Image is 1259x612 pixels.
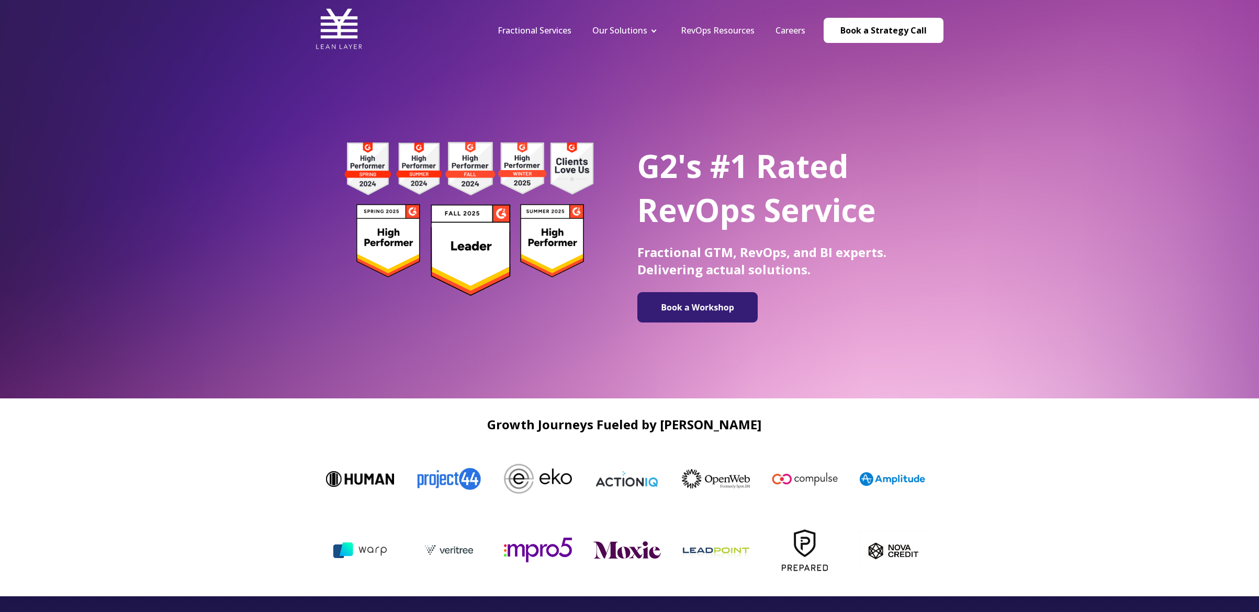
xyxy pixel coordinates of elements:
[637,243,886,278] span: Fractional GTM, RevOps, and BI experts. Delivering actual solutions.
[858,472,926,486] img: Amplitude
[595,541,663,558] img: moxie
[324,471,392,487] img: Human
[326,139,611,299] img: g2 badges
[417,535,485,565] img: veritree
[316,417,933,431] h2: Growth Journeys Fueled by [PERSON_NAME]
[413,461,481,496] img: Project44
[487,25,816,36] div: Navigation Menu
[643,296,752,318] img: Book a Workshop
[502,464,570,494] img: Eko
[681,25,755,36] a: RevOps Resources
[591,470,659,488] img: ActionIQ
[824,18,943,43] a: Book a Strategy Call
[316,5,363,52] img: Lean Layer Logo
[680,469,748,488] img: OpenWeb
[506,538,574,562] img: mpro5
[862,531,930,569] img: nova_c
[769,461,837,497] img: Compulse
[684,516,752,584] img: leadpoint
[328,537,396,564] img: warp ai
[498,25,571,36] a: Fractional Services
[637,144,876,231] span: G2's #1 Rated RevOps Service
[775,25,805,36] a: Careers
[592,25,647,36] a: Our Solutions
[773,516,841,584] img: Prepared-Logo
